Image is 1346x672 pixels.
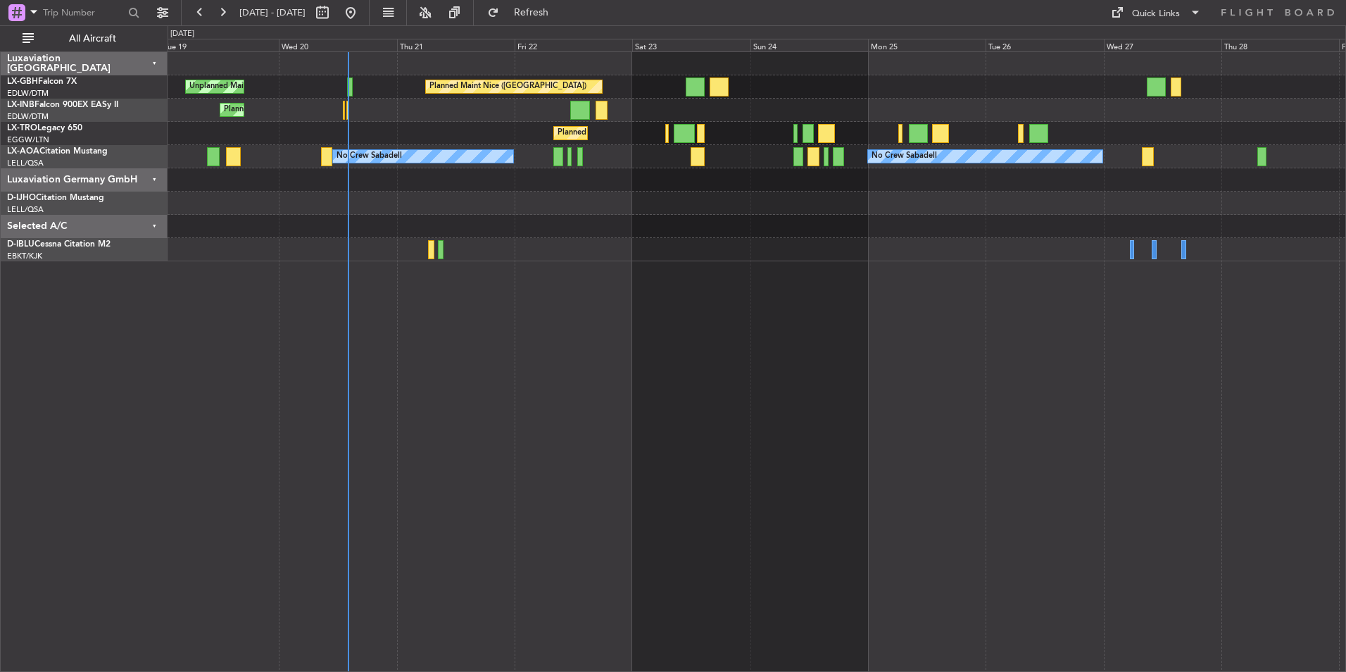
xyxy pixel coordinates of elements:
a: LELL/QSA [7,204,44,215]
input: Trip Number [43,2,124,23]
span: Refresh [502,8,561,18]
div: No Crew Sabadell [336,146,402,167]
a: EDLW/DTM [7,88,49,99]
a: D-IJHOCitation Mustang [7,194,104,202]
div: Planned Maint Nice ([GEOGRAPHIC_DATA]) [429,76,586,97]
span: All Aircraft [37,34,149,44]
a: LX-AOACitation Mustang [7,147,108,156]
div: Fri 22 [515,39,632,51]
div: Unplanned Maint [GEOGRAPHIC_DATA] ([GEOGRAPHIC_DATA]) [189,76,421,97]
a: EDLW/DTM [7,111,49,122]
div: [DATE] [170,28,194,40]
span: LX-AOA [7,147,39,156]
span: LX-GBH [7,77,38,86]
a: LELL/QSA [7,158,44,168]
div: Tue 26 [986,39,1103,51]
div: Tue 19 [161,39,279,51]
a: EBKT/KJK [7,251,42,261]
div: Sun 24 [750,39,868,51]
div: Sat 23 [632,39,750,51]
div: Thu 21 [397,39,515,51]
a: D-IBLUCessna Citation M2 [7,240,111,249]
span: D-IBLU [7,240,34,249]
span: [DATE] - [DATE] [239,6,306,19]
button: Refresh [481,1,565,24]
div: Mon 25 [868,39,986,51]
div: Thu 28 [1221,39,1339,51]
a: LX-GBHFalcon 7X [7,77,77,86]
div: No Crew Sabadell [872,146,937,167]
a: LX-INBFalcon 900EX EASy II [7,101,118,109]
button: Quick Links [1104,1,1208,24]
a: EGGW/LTN [7,135,49,145]
div: Wed 27 [1104,39,1221,51]
a: LX-TROLegacy 650 [7,124,82,132]
div: Planned Maint [GEOGRAPHIC_DATA] ([GEOGRAPHIC_DATA]) [558,123,779,144]
span: D-IJHO [7,194,36,202]
span: LX-TRO [7,124,37,132]
div: Wed 20 [279,39,396,51]
div: Quick Links [1132,7,1180,21]
span: LX-INB [7,101,34,109]
button: All Aircraft [15,27,153,50]
div: Planned Maint Geneva (Cointrin) [224,99,340,120]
